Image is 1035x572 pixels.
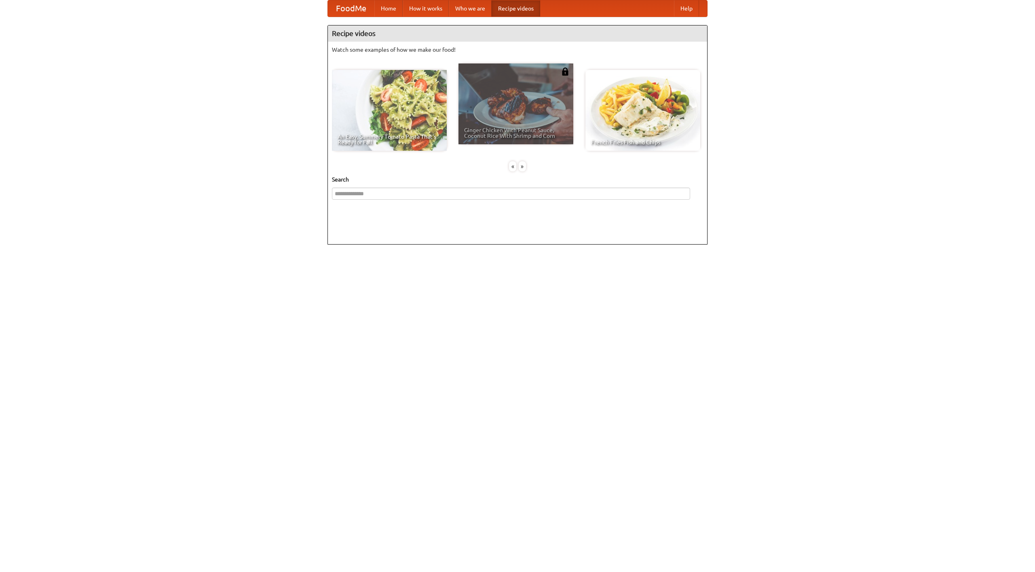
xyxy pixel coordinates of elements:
[403,0,449,17] a: How it works
[332,46,703,54] p: Watch some examples of how we make our food!
[591,139,695,145] span: French Fries Fish and Chips
[332,70,447,151] a: An Easy, Summery Tomato Pasta That's Ready for Fall
[374,0,403,17] a: Home
[338,134,441,145] span: An Easy, Summery Tomato Pasta That's Ready for Fall
[674,0,699,17] a: Help
[449,0,492,17] a: Who we are
[328,0,374,17] a: FoodMe
[332,175,703,184] h5: Search
[519,161,526,171] div: »
[561,68,569,76] img: 483408.png
[492,0,540,17] a: Recipe videos
[585,70,700,151] a: French Fries Fish and Chips
[328,25,707,42] h4: Recipe videos
[509,161,516,171] div: «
